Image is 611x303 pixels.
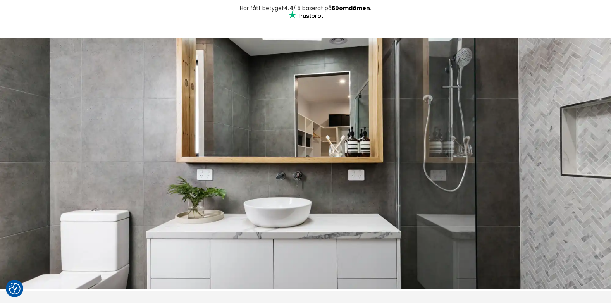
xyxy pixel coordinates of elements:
button: Samtyckesinställningar [9,283,21,294]
img: Trustpilot [288,11,323,19]
a: 50omdömen [332,4,370,12]
img: Revisit consent button [9,283,21,294]
div: Har fått betyget / 5 baserat på . [85,5,527,11]
strong: 50 omdömen [332,4,370,12]
strong: 4.4 [284,4,293,12]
